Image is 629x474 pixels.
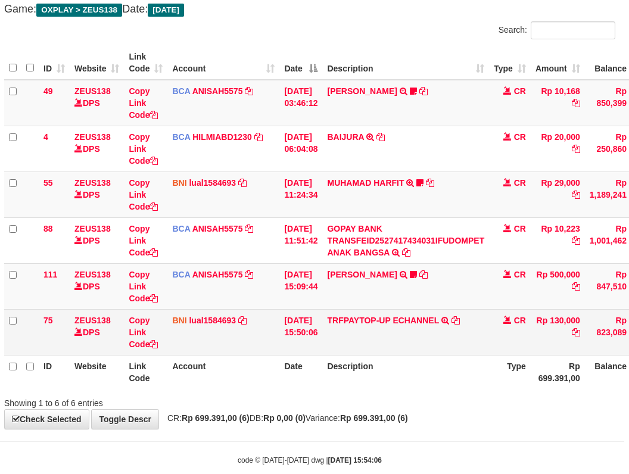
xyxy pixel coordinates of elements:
[70,80,124,126] td: DPS
[74,132,111,142] a: ZEUS138
[238,456,382,464] small: code © [DATE]-[DATE] dwg |
[182,413,250,423] strong: Rp 699.391,00 (6)
[572,144,580,154] a: Copy Rp 20,000 to clipboard
[531,309,585,355] td: Rp 130,000
[43,178,53,188] span: 55
[161,413,408,423] span: CR: DB: Variance:
[263,413,306,423] strong: Rp 0,00 (0)
[189,178,236,188] a: lual1584693
[451,316,460,325] a: Copy TRFPAYTOP-UP ECHANNEL to clipboard
[192,270,243,279] a: ANISAH5575
[172,270,190,279] span: BCA
[327,86,397,96] a: [PERSON_NAME]
[172,132,190,142] span: BCA
[192,132,252,142] a: HILMIABD1230
[129,316,158,349] a: Copy Link Code
[322,46,489,80] th: Description: activate to sort column ascending
[419,270,428,279] a: Copy KAREN ADELIN MARTH to clipboard
[279,171,322,217] td: [DATE] 11:24:34
[192,224,243,233] a: ANISAH5575
[129,132,158,166] a: Copy Link Code
[376,132,385,142] a: Copy BAIJURA to clipboard
[514,224,526,233] span: CR
[279,46,322,80] th: Date: activate to sort column descending
[36,4,122,17] span: OXPLAY > ZEUS138
[124,46,167,80] th: Link Code: activate to sort column ascending
[531,171,585,217] td: Rp 29,000
[43,316,53,325] span: 75
[531,126,585,171] td: Rp 20,000
[43,86,53,96] span: 49
[124,355,167,389] th: Link Code
[572,328,580,337] a: Copy Rp 130,000 to clipboard
[322,355,489,389] th: Description
[531,46,585,80] th: Amount: activate to sort column ascending
[245,224,253,233] a: Copy ANISAH5575 to clipboard
[43,270,57,279] span: 111
[4,4,615,15] h4: Game: Date:
[4,392,248,409] div: Showing 1 to 6 of 6 entries
[74,178,111,188] a: ZEUS138
[70,171,124,217] td: DPS
[172,316,186,325] span: BNI
[43,224,53,233] span: 88
[572,98,580,108] a: Copy Rp 10,168 to clipboard
[327,178,404,188] a: MUHAMAD HARFIT
[167,355,279,389] th: Account
[531,263,585,309] td: Rp 500,000
[91,409,159,429] a: Toggle Descr
[189,316,236,325] a: lual1584693
[514,270,526,279] span: CR
[70,309,124,355] td: DPS
[148,4,184,17] span: [DATE]
[514,86,526,96] span: CR
[279,80,322,126] td: [DATE] 03:46:12
[70,46,124,80] th: Website: activate to sort column ascending
[327,132,364,142] a: BAIJURA
[43,132,48,142] span: 4
[328,456,382,464] strong: [DATE] 15:54:06
[39,46,70,80] th: ID: activate to sort column ascending
[489,355,531,389] th: Type
[402,248,410,257] a: Copy GOPAY BANK TRANSFEID2527417434031IFUDOMPET ANAK BANGSA to clipboard
[531,80,585,126] td: Rp 10,168
[238,316,247,325] a: Copy lual1584693 to clipboard
[172,86,190,96] span: BCA
[279,217,322,263] td: [DATE] 11:51:42
[4,409,89,429] a: Check Selected
[279,263,322,309] td: [DATE] 15:09:44
[129,86,158,120] a: Copy Link Code
[70,126,124,171] td: DPS
[426,178,434,188] a: Copy MUHAMAD HARFIT to clipboard
[74,316,111,325] a: ZEUS138
[70,217,124,263] td: DPS
[340,413,408,423] strong: Rp 699.391,00 (6)
[172,178,186,188] span: BNI
[74,270,111,279] a: ZEUS138
[514,132,526,142] span: CR
[279,126,322,171] td: [DATE] 06:04:08
[192,86,243,96] a: ANISAH5575
[39,355,70,389] th: ID
[245,270,253,279] a: Copy ANISAH5575 to clipboard
[327,224,484,257] a: GOPAY BANK TRANSFEID2527417434031IFUDOMPET ANAK BANGSA
[419,86,428,96] a: Copy INA PAUJANAH to clipboard
[514,178,526,188] span: CR
[129,224,158,257] a: Copy Link Code
[572,236,580,245] a: Copy Rp 10,223 to clipboard
[70,355,124,389] th: Website
[514,316,526,325] span: CR
[129,270,158,303] a: Copy Link Code
[572,190,580,199] a: Copy Rp 29,000 to clipboard
[279,355,322,389] th: Date
[245,86,253,96] a: Copy ANISAH5575 to clipboard
[238,178,247,188] a: Copy lual1584693 to clipboard
[254,132,263,142] a: Copy HILMIABD1230 to clipboard
[129,178,158,211] a: Copy Link Code
[74,86,111,96] a: ZEUS138
[531,21,615,39] input: Search:
[327,270,397,279] a: [PERSON_NAME]
[531,217,585,263] td: Rp 10,223
[279,309,322,355] td: [DATE] 15:50:06
[531,355,585,389] th: Rp 699.391,00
